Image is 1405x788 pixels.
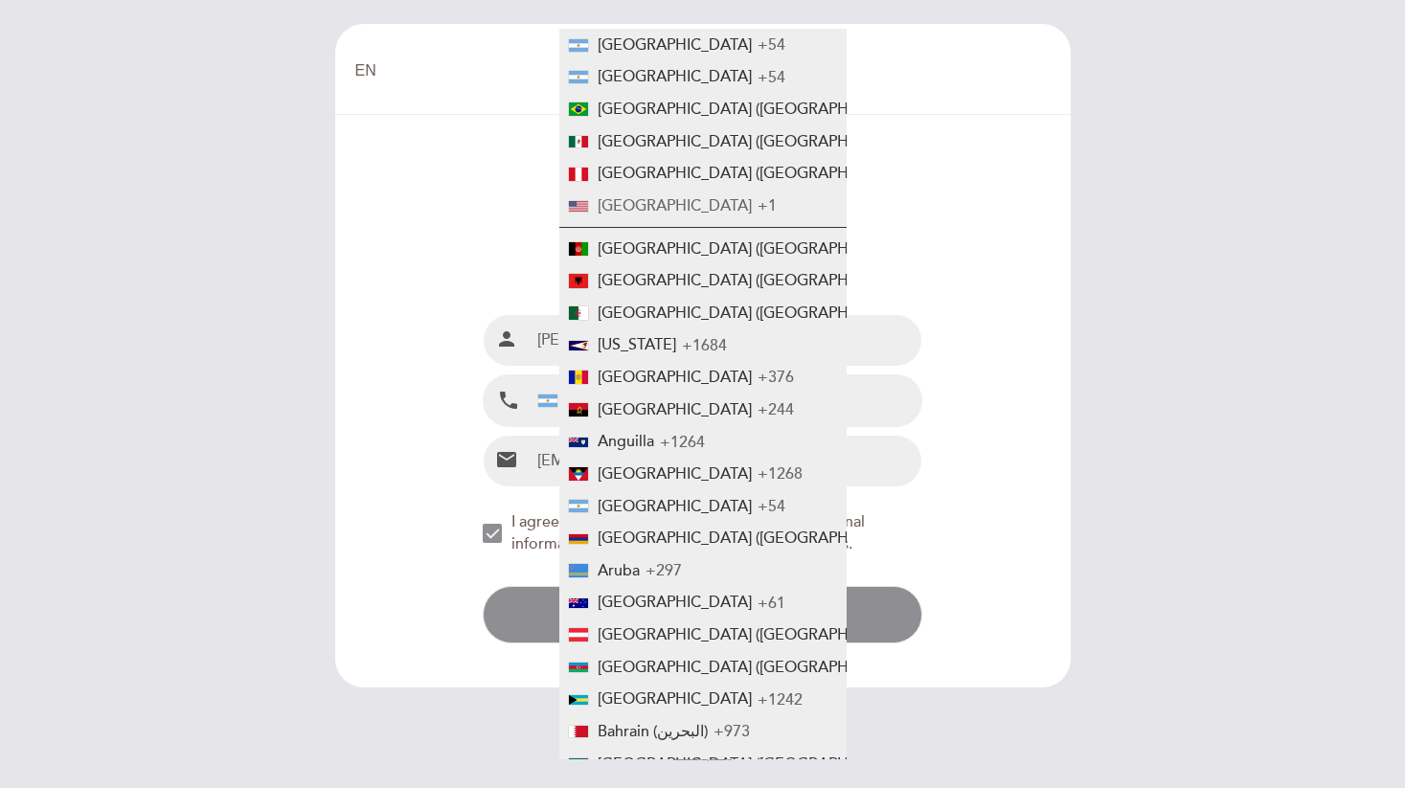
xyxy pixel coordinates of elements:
span: [GEOGRAPHIC_DATA] (‫[GEOGRAPHIC_DATA]‬‎) [598,239,918,259]
i: person [495,327,518,350]
span: [GEOGRAPHIC_DATA] ([GEOGRAPHIC_DATA]) [598,164,918,183]
span: [GEOGRAPHIC_DATA] ([GEOGRAPHIC_DATA]) [598,625,918,644]
span: [GEOGRAPHIC_DATA] ([GEOGRAPHIC_DATA]) [598,100,918,119]
span: [US_STATE] [598,335,676,354]
span: [GEOGRAPHIC_DATA] [598,196,752,215]
span: +1 [758,196,777,215]
input: Email [530,436,921,486]
span: +54 [758,67,785,86]
div: +54 [538,389,596,414]
span: [GEOGRAPHIC_DATA] [598,35,752,55]
span: [GEOGRAPHIC_DATA] (‫[GEOGRAPHIC_DATA]‬‎) [598,304,918,323]
span: +54 [758,35,785,55]
span: [GEOGRAPHIC_DATA] [598,400,752,419]
span: [GEOGRAPHIC_DATA] [598,497,752,516]
span: [GEOGRAPHIC_DATA] [598,67,752,86]
i: email [495,448,518,471]
md-checkbox: NEW_MODAL_AGREE_RESTAURANT_SEND_OCCASIONAL_INFO [483,511,922,555]
div: Argentina: +54 [531,376,626,425]
span: +297 [646,561,682,580]
span: +61 [758,593,785,612]
span: [GEOGRAPHIC_DATA] ([GEOGRAPHIC_DATA]) [598,132,918,151]
input: Name and surname [530,315,921,366]
span: Aruba [598,561,640,580]
span: [GEOGRAPHIC_DATA] [598,368,752,387]
button: email Sign up [483,586,922,643]
span: Anguilla [598,432,654,451]
span: +54 [758,497,785,516]
span: [GEOGRAPHIC_DATA] ([GEOGRAPHIC_DATA]) [598,271,918,290]
span: +1684 [682,335,727,354]
span: [GEOGRAPHIC_DATA] ([GEOGRAPHIC_DATA]) [598,529,918,548]
span: [GEOGRAPHIC_DATA] [598,593,752,612]
span: +1268 [758,464,803,484]
i: local_phone [497,389,520,413]
span: +1264 [660,432,705,451]
div: Sign up with [483,130,922,168]
span: I agree that the restaurant may send me occasional information about special events or celebrations. [511,512,865,553]
span: +376 [758,368,794,387]
span: [GEOGRAPHIC_DATA] ([GEOGRAPHIC_DATA]) [598,658,918,677]
span: +244 [758,400,794,419]
span: [GEOGRAPHIC_DATA] [598,464,752,484]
